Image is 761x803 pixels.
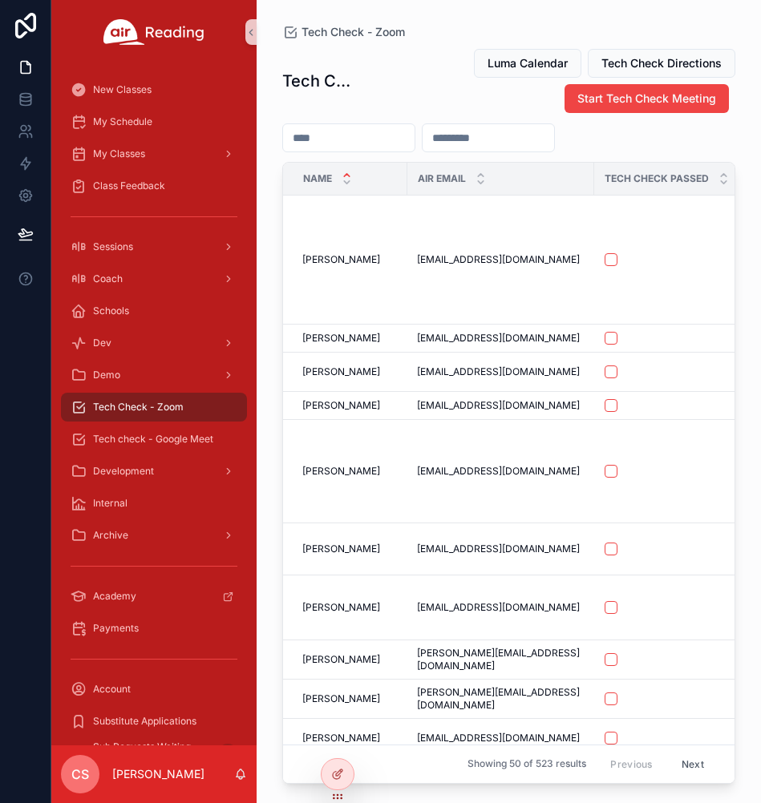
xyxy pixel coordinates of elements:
[93,180,165,192] span: Class Feedback
[61,582,247,611] a: Academy
[418,172,466,185] span: Air Email
[302,653,398,666] a: [PERSON_NAME]
[93,715,196,728] span: Substitute Applications
[417,365,580,378] span: [EMAIL_ADDRESS][DOMAIN_NAME]
[417,253,580,266] span: [EMAIL_ADDRESS][DOMAIN_NAME]
[61,521,247,550] a: Archive
[93,590,136,603] span: Academy
[417,465,585,478] a: [EMAIL_ADDRESS][DOMAIN_NAME]
[488,55,568,71] span: Luma Calendar
[302,253,398,266] a: [PERSON_NAME]
[93,83,152,96] span: New Classes
[93,622,139,635] span: Payments
[61,171,247,200] a: Class Feedback
[302,332,398,345] a: [PERSON_NAME]
[282,24,405,40] a: Tech Check - Zoom
[61,329,247,357] a: Dev
[93,369,120,381] span: Demo
[417,253,585,266] a: [EMAIL_ADDRESS][DOMAIN_NAME]
[61,739,247,768] a: Sub Requests Waiting Approval0
[577,91,716,107] span: Start Tech Check Meeting
[302,253,380,266] span: [PERSON_NAME]
[468,758,586,771] span: Showing 50 of 523 results
[417,543,585,555] a: [EMAIL_ADDRESS][DOMAIN_NAME]
[601,55,722,71] span: Tech Check Directions
[61,675,247,704] a: Account
[93,337,111,349] span: Dev
[93,401,184,414] span: Tech Check - Zoom
[93,497,128,510] span: Internal
[93,740,212,766] span: Sub Requests Waiting Approval
[61,457,247,486] a: Development
[71,765,89,784] span: CS
[302,365,398,378] a: [PERSON_NAME]
[93,529,128,542] span: Archive
[302,601,380,614] span: [PERSON_NAME]
[417,399,580,412] span: [EMAIL_ADDRESS][DOMAIN_NAME]
[218,744,237,763] div: 0
[417,732,580,744] span: [EMAIL_ADDRESS][DOMAIN_NAME]
[302,543,380,555] span: [PERSON_NAME]
[302,365,380,378] span: [PERSON_NAME]
[93,683,131,696] span: Account
[302,601,398,614] a: [PERSON_NAME]
[302,692,398,705] a: [PERSON_NAME]
[417,365,585,378] a: [EMAIL_ADDRESS][DOMAIN_NAME]
[61,393,247,422] a: Tech Check - Zoom
[93,115,152,128] span: My Schedule
[302,653,380,666] span: [PERSON_NAME]
[61,107,247,136] a: My Schedule
[417,601,585,614] a: [EMAIL_ADDRESS][DOMAIN_NAME]
[302,399,398,412] a: [PERSON_NAME]
[103,19,204,45] img: App logo
[61,75,247,104] a: New Classes
[302,732,398,744] a: [PERSON_NAME]
[51,64,257,745] div: scrollable content
[93,147,145,160] span: My Classes
[417,332,580,345] span: [EMAIL_ADDRESS][DOMAIN_NAME]
[61,297,247,325] a: Schools
[302,399,380,412] span: [PERSON_NAME]
[565,84,729,113] button: Start Tech Check Meeting
[282,70,358,92] h1: Tech Check
[61,614,247,643] a: Payments
[417,465,580,478] span: [EMAIL_ADDRESS][DOMAIN_NAME]
[61,264,247,293] a: Coach
[61,361,247,389] a: Demo
[417,332,585,345] a: [EMAIL_ADDRESS][DOMAIN_NAME]
[302,732,380,744] span: [PERSON_NAME]
[93,305,129,317] span: Schools
[670,752,715,777] button: Next
[474,49,581,78] button: Luma Calendar
[61,489,247,518] a: Internal
[302,465,380,478] span: [PERSON_NAME]
[302,332,380,345] span: [PERSON_NAME]
[93,433,213,446] span: Tech check - Google Meet
[61,425,247,454] a: Tech check - Google Meet
[417,647,585,672] a: [PERSON_NAME][EMAIL_ADDRESS][DOMAIN_NAME]
[302,24,405,40] span: Tech Check - Zoom
[61,139,247,168] a: My Classes
[93,272,123,285] span: Coach
[302,543,398,555] a: [PERSON_NAME]
[417,732,585,744] a: [EMAIL_ADDRESS][DOMAIN_NAME]
[93,240,133,253] span: Sessions
[588,49,735,78] button: Tech Check Directions
[302,465,398,478] a: [PERSON_NAME]
[302,692,380,705] span: [PERSON_NAME]
[61,707,247,736] a: Substitute Applications
[605,172,709,185] span: Tech Check Passed
[303,172,332,185] span: Name
[417,686,585,712] a: [PERSON_NAME][EMAIL_ADDRESS][DOMAIN_NAME]
[61,232,247,261] a: Sessions
[112,766,204,782] p: [PERSON_NAME]
[93,465,154,478] span: Development
[417,543,580,555] span: [EMAIL_ADDRESS][DOMAIN_NAME]
[417,601,580,614] span: [EMAIL_ADDRESS][DOMAIN_NAME]
[417,399,585,412] a: [EMAIL_ADDRESS][DOMAIN_NAME]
